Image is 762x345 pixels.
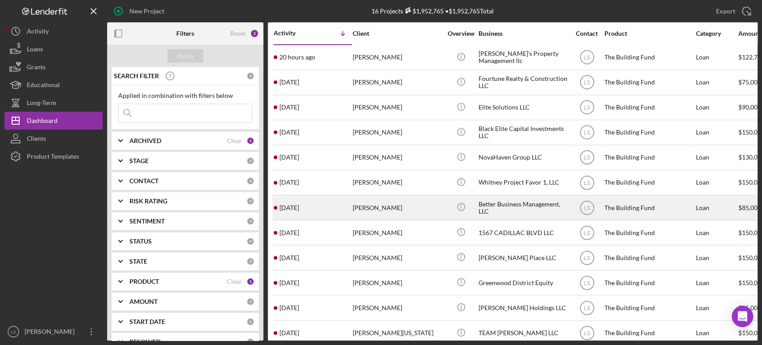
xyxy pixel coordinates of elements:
[4,94,103,112] button: Long-Term
[583,130,590,136] text: LS
[246,177,254,185] div: 0
[246,257,254,265] div: 0
[129,177,158,185] b: CONTACT
[129,258,147,265] b: STATE
[604,96,694,119] div: The Building Fund
[696,296,737,320] div: Loan
[27,147,79,168] div: Product Templates
[583,255,590,261] text: LS
[353,46,442,69] div: [PERSON_NAME]
[279,204,299,211] time: 2025-09-02 19:33
[604,121,694,144] div: The Building Fund
[4,323,103,341] button: LS[PERSON_NAME]
[696,30,737,37] div: Category
[353,146,442,169] div: [PERSON_NAME]
[479,321,568,345] div: TEAM [PERSON_NAME] LLC
[4,112,103,130] button: Dashboard
[696,221,737,244] div: Loan
[4,40,103,58] button: Loans
[696,71,737,94] div: Loan
[4,58,103,76] button: Grants
[167,49,203,63] button: Apply
[279,229,299,236] time: 2025-09-02 18:13
[129,137,161,144] b: ARCHIVED
[279,104,299,111] time: 2025-09-08 20:13
[279,329,299,337] time: 2025-08-27 11:38
[27,22,49,42] div: Activity
[230,30,246,37] div: Reset
[479,171,568,194] div: Whitney Project Favor 1, LLC
[279,179,299,186] time: 2025-09-03 05:21
[696,146,737,169] div: Loan
[371,7,494,15] div: 16 Projects • $1,952,765 Total
[604,246,694,269] div: The Building Fund
[177,49,194,63] div: Apply
[583,280,590,286] text: LS
[570,30,604,37] div: Contact
[738,204,761,211] span: $85,000
[353,171,442,194] div: [PERSON_NAME]
[4,130,103,147] a: Clients
[274,29,313,37] div: Activity
[27,112,58,132] div: Dashboard
[738,78,761,86] span: $75,000
[479,196,568,219] div: Better Business Management, LLC
[27,58,46,78] div: Grants
[250,29,259,38] div: 2
[604,221,694,244] div: The Building Fund
[246,298,254,306] div: 0
[353,221,442,244] div: [PERSON_NAME]
[696,321,737,345] div: Loan
[11,329,16,334] text: LS
[246,237,254,245] div: 0
[696,121,737,144] div: Loan
[27,130,46,150] div: Clients
[107,2,173,20] button: New Project
[129,157,149,164] b: STAGE
[583,180,590,186] text: LS
[479,46,568,69] div: [PERSON_NAME]’s Property Management llc
[246,72,254,80] div: 0
[279,54,315,61] time: 2025-09-11 22:46
[479,246,568,269] div: [PERSON_NAME] Place LLC
[583,80,590,86] text: LS
[583,155,590,161] text: LS
[696,46,737,69] div: Loan
[353,246,442,269] div: [PERSON_NAME]
[353,321,442,345] div: [PERSON_NAME][US_STATE]
[129,198,167,205] b: RISK RATING
[479,296,568,320] div: [PERSON_NAME] Holdings LLC
[604,271,694,295] div: The Building Fund
[22,323,80,343] div: [PERSON_NAME]
[246,278,254,286] div: 1
[4,22,103,40] button: Activity
[403,7,444,15] div: $1,952,765
[353,121,442,144] div: [PERSON_NAME]
[479,30,568,37] div: Business
[4,76,103,94] button: Educational
[604,30,694,37] div: Product
[479,71,568,94] div: Fourtune Realty & Construction LLC
[353,71,442,94] div: [PERSON_NAME]
[246,197,254,205] div: 0
[604,71,694,94] div: The Building Fund
[279,154,299,161] time: 2025-09-04 09:52
[246,137,254,145] div: 1
[738,304,761,311] span: $25,000
[583,205,590,211] text: LS
[353,296,442,320] div: [PERSON_NAME]
[353,96,442,119] div: [PERSON_NAME]
[246,318,254,326] div: 0
[696,96,737,119] div: Loan
[27,76,60,96] div: Educational
[604,296,694,320] div: The Building Fund
[279,79,299,86] time: 2025-09-09 20:02
[604,171,694,194] div: The Building Fund
[227,278,242,285] div: Clear
[279,254,299,261] time: 2025-09-01 17:54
